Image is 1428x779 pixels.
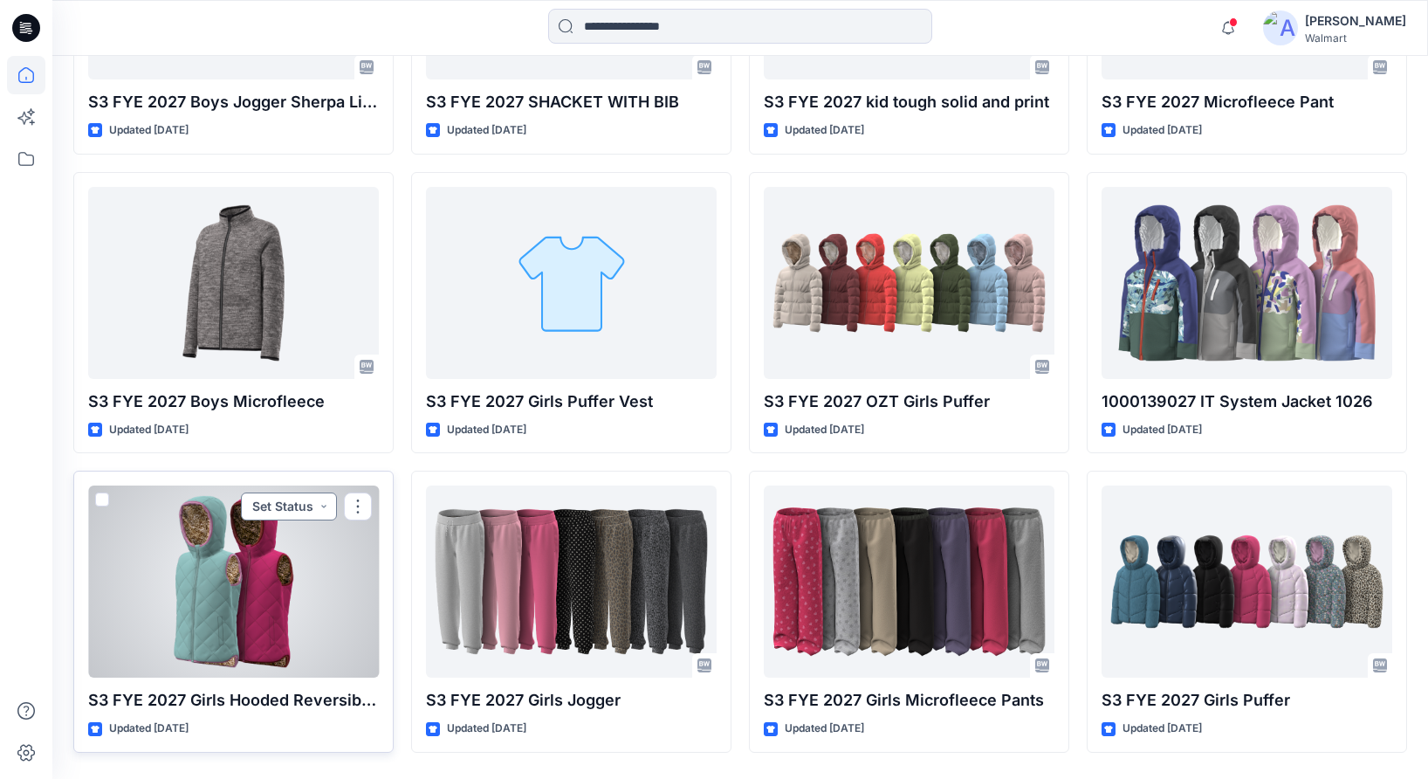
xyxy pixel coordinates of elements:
p: S3 FYE 2027 Microfleece Pant [1102,90,1392,114]
p: S3 FYE 2027 Boys Jogger Sherpa Lined [88,90,379,114]
p: Updated [DATE] [109,121,189,140]
p: S3 FYE 2027 Girls Hooded Reversible Vest [88,688,379,713]
a: S3 FYE 2027 Girls Jogger [426,486,717,678]
p: 1000139027 IT System Jacket 1026 [1102,389,1392,414]
p: S3 FYE 2027 Boys Microfleece [88,389,379,414]
p: S3 FYE 2027 SHACKET WITH BIB [426,90,717,114]
p: Updated [DATE] [447,121,526,140]
p: S3 FYE 2027 OZT Girls Puffer [764,389,1054,414]
a: S3 FYE 2027 Girls Puffer Vest [426,187,717,379]
p: Updated [DATE] [447,720,526,738]
p: Updated [DATE] [1122,720,1202,738]
p: Updated [DATE] [1122,421,1202,439]
p: Updated [DATE] [447,421,526,439]
p: Updated [DATE] [785,720,864,738]
a: 1000139027 IT System Jacket 1026 [1102,187,1392,379]
div: [PERSON_NAME] [1305,10,1406,31]
div: Walmart [1305,31,1406,45]
p: Updated [DATE] [1122,121,1202,140]
p: S3 FYE 2027 Girls Puffer [1102,688,1392,713]
p: S3 FYE 2027 Girls Jogger [426,688,717,713]
a: S3 FYE 2027 Girls Hooded Reversible Vest [88,486,379,678]
a: S3 FYE 2027 Boys Microfleece [88,187,379,379]
p: Updated [DATE] [785,421,864,439]
p: Updated [DATE] [785,121,864,140]
img: avatar [1263,10,1298,45]
p: S3 FYE 2027 Girls Puffer Vest [426,389,717,414]
p: S3 FYE 2027 kid tough solid and print [764,90,1054,114]
p: Updated [DATE] [109,720,189,738]
p: S3 FYE 2027 Girls Microfleece Pants [764,688,1054,713]
a: S3 FYE 2027 OZT Girls Puffer [764,187,1054,379]
p: Updated [DATE] [109,421,189,439]
a: S3 FYE 2027 Girls Puffer [1102,486,1392,678]
a: S3 FYE 2027 Girls Microfleece Pants [764,486,1054,678]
